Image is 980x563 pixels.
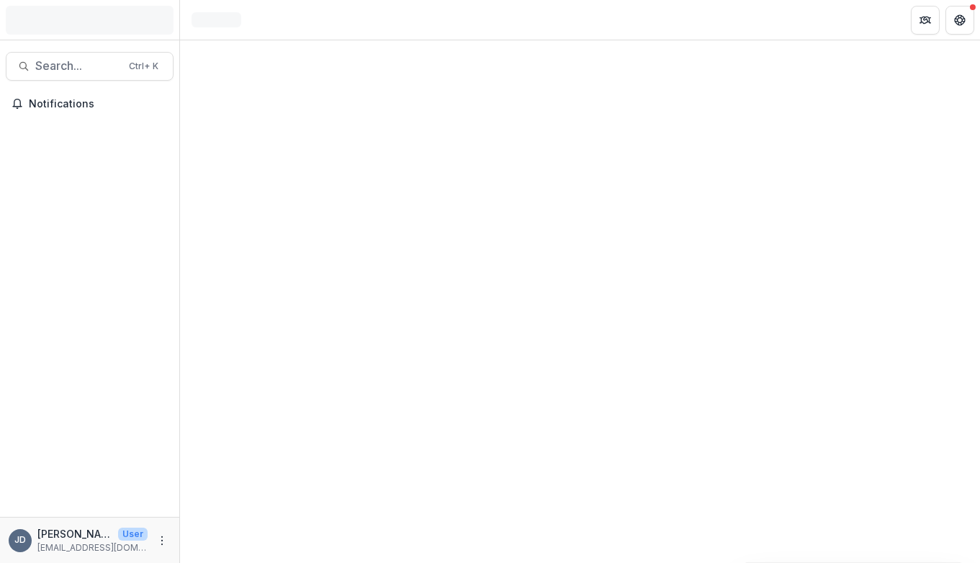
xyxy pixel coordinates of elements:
[6,52,174,81] button: Search...
[29,98,168,110] span: Notifications
[6,92,174,115] button: Notifications
[35,59,120,73] span: Search...
[14,536,26,545] div: Jessica Daugherty
[186,9,247,30] nav: breadcrumb
[37,526,112,541] p: [PERSON_NAME]
[118,528,148,541] p: User
[945,6,974,35] button: Get Help
[126,58,161,74] div: Ctrl + K
[911,6,940,35] button: Partners
[153,532,171,549] button: More
[37,541,148,554] p: [EMAIL_ADDRESS][DOMAIN_NAME]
